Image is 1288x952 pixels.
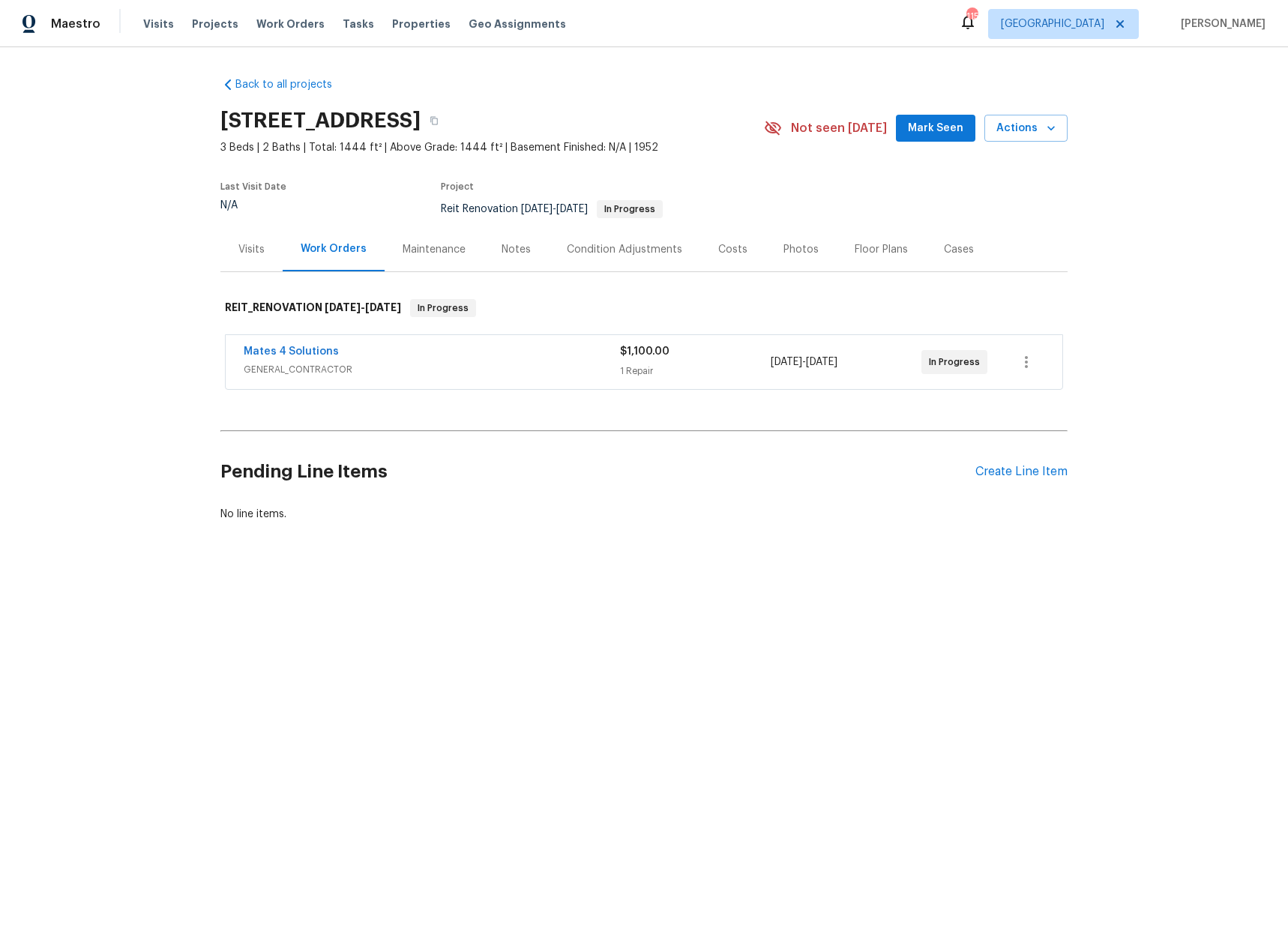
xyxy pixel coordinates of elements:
button: Copy Address [421,107,448,134]
div: Condition Adjustments [567,242,682,257]
span: Actions [996,119,1056,138]
span: [DATE] [806,357,837,367]
span: Project [441,182,474,191]
button: Mark Seen [896,115,975,142]
span: In Progress [412,301,475,316]
span: Last Visit Date [220,182,286,191]
span: [DATE] [325,302,361,313]
div: N/A [220,200,286,211]
span: [DATE] [771,357,802,367]
span: Not seen [DATE] [791,121,887,136]
span: - [771,355,837,370]
div: Work Orders [301,241,367,256]
h2: [STREET_ADDRESS] [220,113,421,128]
a: Back to all projects [220,77,364,92]
div: Photos [783,242,819,257]
div: 1 Repair [620,364,771,379]
div: No line items. [220,507,1068,522]
span: $1,100.00 [620,346,669,357]
div: Maintenance [403,242,466,257]
span: Visits [143,16,174,31]
div: Notes [502,242,531,257]
span: Mark Seen [908,119,963,138]
span: GENERAL_CONTRACTOR [244,362,620,377]
span: [PERSON_NAME] [1175,16,1266,31]
div: Cases [944,242,974,257]
div: Create Line Item [975,465,1068,479]
a: Mates 4 Solutions [244,346,339,357]
span: Projects [192,16,238,31]
div: Costs [718,242,747,257]
span: Work Orders [256,16,325,31]
button: Actions [984,115,1068,142]
span: In Progress [929,355,986,370]
div: 115 [966,9,977,24]
span: Tasks [343,19,374,29]
h2: Pending Line Items [220,437,975,507]
span: Properties [392,16,451,31]
div: Visits [238,242,265,257]
span: Maestro [51,16,100,31]
span: - [325,302,401,313]
div: Floor Plans [855,242,908,257]
span: Reit Renovation [441,204,663,214]
h6: REIT_RENOVATION [225,299,401,317]
span: In Progress [598,205,661,214]
span: [GEOGRAPHIC_DATA] [1001,16,1104,31]
span: 3 Beds | 2 Baths | Total: 1444 ft² | Above Grade: 1444 ft² | Basement Finished: N/A | 1952 [220,140,764,155]
span: [DATE] [365,302,401,313]
span: [DATE] [556,204,588,214]
span: [DATE] [521,204,553,214]
span: - [521,204,588,214]
div: REIT_RENOVATION [DATE]-[DATE]In Progress [220,284,1068,332]
span: Geo Assignments [469,16,566,31]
